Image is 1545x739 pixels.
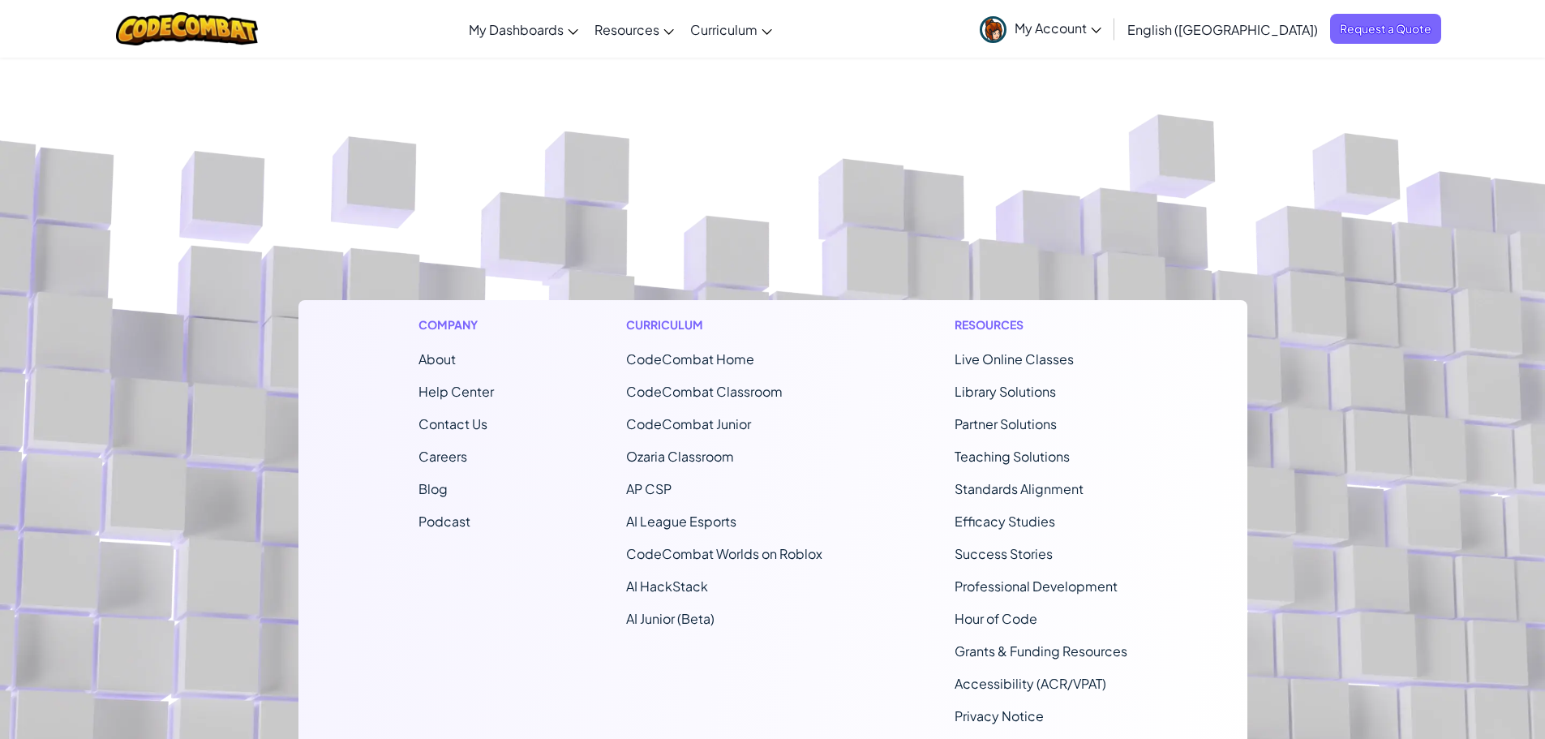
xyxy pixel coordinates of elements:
a: AI HackStack [626,578,708,595]
span: My Account [1015,19,1101,37]
a: Resources [586,7,682,51]
a: Accessibility (ACR/VPAT) [955,675,1106,692]
a: Blog [418,480,448,497]
a: AI Junior (Beta) [626,610,715,627]
a: CodeCombat Classroom [626,383,783,400]
a: English ([GEOGRAPHIC_DATA]) [1119,7,1326,51]
h1: Company [418,316,494,333]
a: Podcast [418,513,470,530]
a: My Account [972,3,1109,54]
a: Privacy Notice [955,707,1044,724]
a: Professional Development [955,578,1118,595]
a: Library Solutions [955,383,1056,400]
a: My Dashboards [461,7,586,51]
h1: Curriculum [626,316,822,333]
img: CodeCombat logo [116,12,258,45]
a: Ozaria Classroom [626,448,734,465]
a: Careers [418,448,467,465]
a: Live Online Classes [955,350,1074,367]
a: About [418,350,456,367]
span: English ([GEOGRAPHIC_DATA]) [1127,21,1318,38]
span: CodeCombat Home [626,350,754,367]
a: Hour of Code [955,610,1037,627]
a: Grants & Funding Resources [955,642,1127,660]
h1: Resources [955,316,1127,333]
a: Standards Alignment [955,480,1084,497]
a: Curriculum [682,7,780,51]
a: CodeCombat Junior [626,415,751,432]
a: Partner Solutions [955,415,1057,432]
a: AP CSP [626,480,672,497]
a: Request a Quote [1330,14,1441,44]
a: Efficacy Studies [955,513,1055,530]
a: Teaching Solutions [955,448,1070,465]
span: Curriculum [690,21,757,38]
span: Resources [594,21,659,38]
a: CodeCombat Worlds on Roblox [626,545,822,562]
span: My Dashboards [469,21,564,38]
span: Contact Us [418,415,487,432]
a: Help Center [418,383,494,400]
img: avatar [980,16,1006,43]
a: AI League Esports [626,513,736,530]
a: Success Stories [955,545,1053,562]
